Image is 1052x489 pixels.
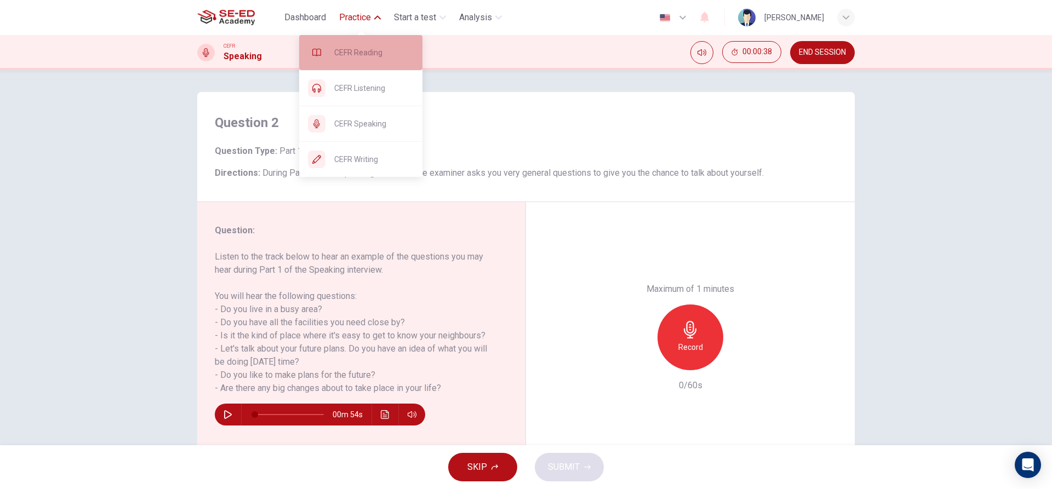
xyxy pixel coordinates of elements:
span: CEFR Listening [334,82,414,95]
h6: Maximum of 1 minutes [647,283,734,296]
span: CEFR Reading [334,46,414,59]
h6: 0/60s [679,379,702,392]
h6: Listen to the track below to hear an example of the questions you may hear during Part 1 of the S... [215,250,495,395]
div: Open Intercom Messenger [1015,452,1041,478]
button: END SESSION [790,41,855,64]
button: Record [658,304,723,370]
h6: Question : [215,224,495,237]
button: Analysis [455,8,506,27]
span: CEFR [224,42,235,50]
h1: Speaking [224,50,262,63]
span: Practice [339,11,371,24]
span: 00:00:38 [742,48,772,56]
span: During Part 1 of the Speaking interview, the examiner asks you very general questions to give you... [262,168,764,178]
div: CEFR Reading [299,35,422,70]
div: CEFR Writing [299,142,422,177]
span: Start a test [394,11,436,24]
button: Practice [335,8,385,27]
span: END SESSION [799,48,846,57]
div: Hide [722,41,781,64]
span: SKIP [467,459,487,475]
h6: Directions : [215,166,837,180]
span: 00m 54s [333,404,371,425]
div: CEFR Speaking [299,106,422,141]
h4: Question 2 [215,114,837,131]
button: Dashboard [280,8,330,27]
button: SKIP [448,453,517,481]
button: Click to see the audio transcription [376,404,394,425]
span: Dashboard [284,11,326,24]
img: SE-ED Academy logo [197,7,255,28]
h6: Question Type : [215,145,837,158]
div: Mute [690,41,713,64]
h6: Record [678,341,703,354]
span: CEFR Writing [334,153,414,166]
span: Part 1 - Introduction and Interview [277,146,409,156]
button: 00:00:38 [722,41,781,63]
span: Analysis [459,11,492,24]
img: en [658,14,672,22]
a: SE-ED Academy logo [197,7,280,28]
img: Profile picture [738,9,756,26]
button: Start a test [390,8,450,27]
div: CEFR Listening [299,71,422,106]
div: [PERSON_NAME] [764,11,824,24]
span: CEFR Speaking [334,117,414,130]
